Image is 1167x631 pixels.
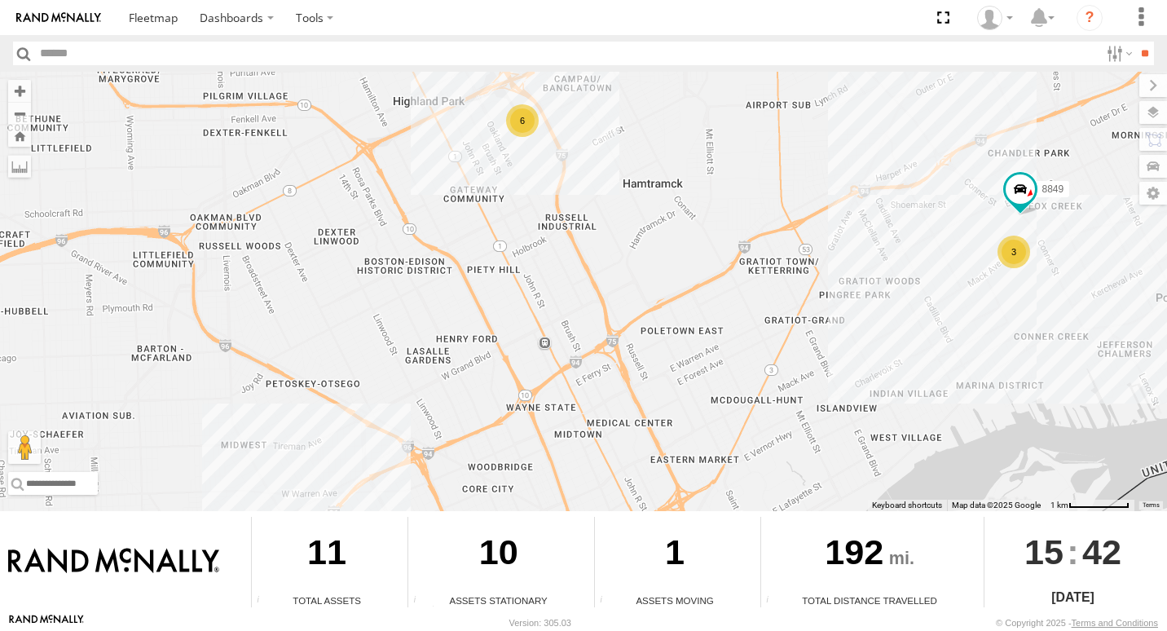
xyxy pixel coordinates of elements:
span: Map data ©2025 Google [952,501,1041,510]
button: Zoom Home [8,125,31,147]
div: 11 [252,517,402,593]
a: Terms [1143,501,1160,508]
div: Assets Stationary [408,593,588,607]
div: 1 [595,517,755,593]
div: Total number of assets current stationary. [408,595,433,607]
a: Visit our Website [9,615,84,631]
button: Zoom in [8,80,31,102]
div: © Copyright 2025 - [996,618,1158,628]
button: Drag Pegman onto the map to open Street View [8,431,41,464]
img: rand-logo.svg [16,12,101,24]
span: 8849 [1041,183,1064,195]
div: Assets Moving [595,593,755,607]
i: ? [1077,5,1103,31]
span: 15 [1024,517,1064,587]
div: Total Distance Travelled [761,593,978,607]
div: Version: 305.03 [509,618,571,628]
a: Terms and Conditions [1072,618,1158,628]
div: Total number of assets current in transit. [595,595,619,607]
span: 1 km [1050,501,1068,510]
div: 10 [408,517,588,593]
div: [DATE] [984,588,1161,607]
button: Zoom out [8,102,31,125]
button: Keyboard shortcuts [872,500,942,511]
span: 42 [1082,517,1121,587]
label: Map Settings [1139,182,1167,205]
img: Rand McNally [8,548,219,576]
label: Measure [8,155,31,178]
div: Total number of Enabled Assets [252,595,276,607]
div: Valeo Dash [971,6,1019,30]
div: 192 [761,517,978,593]
div: Total distance travelled by all assets within specified date range and applied filters [761,595,786,607]
div: Total Assets [252,593,402,607]
label: Search Filter Options [1100,42,1135,65]
div: : [984,517,1161,587]
div: 3 [997,236,1030,268]
div: 6 [506,104,539,137]
button: Map Scale: 1 km per 71 pixels [1046,500,1134,511]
